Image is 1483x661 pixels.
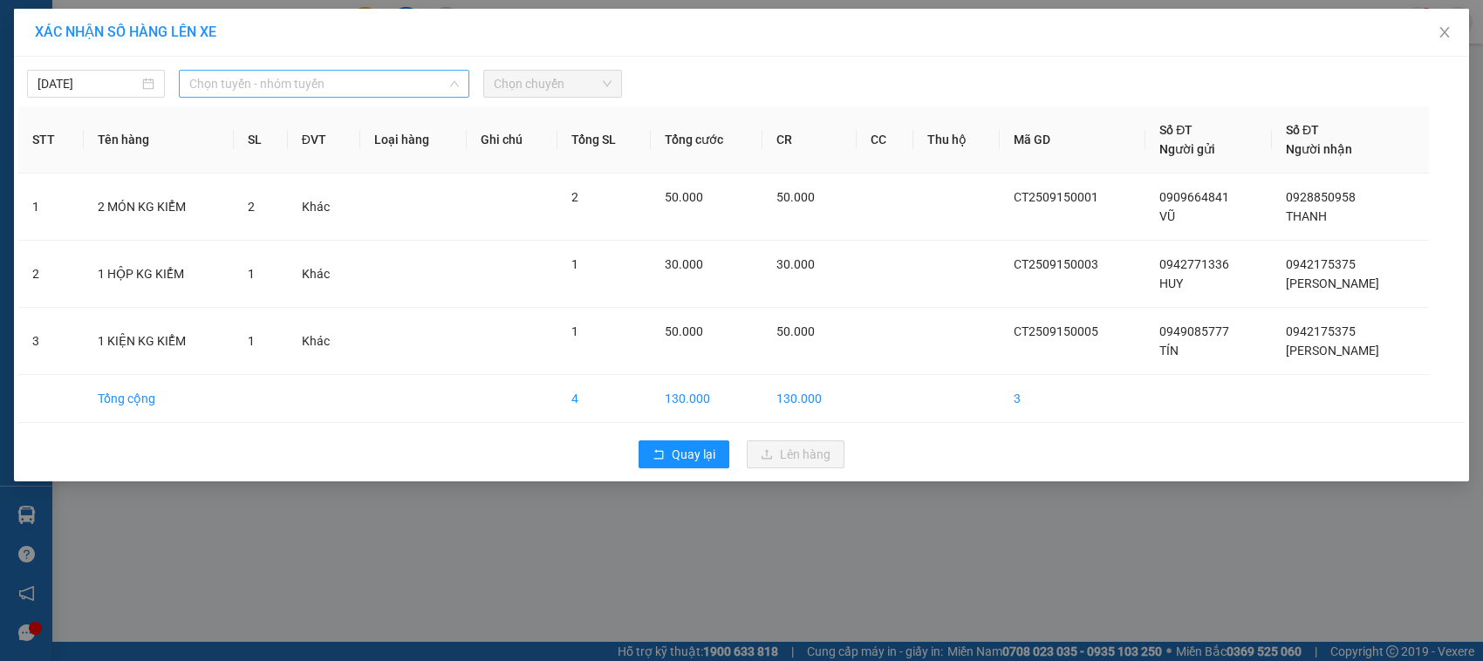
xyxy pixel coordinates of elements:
[35,24,216,40] span: XÁC NHẬN SỐ HÀNG LÊN XE
[665,324,703,338] span: 50.000
[288,308,360,375] td: Khác
[672,445,715,464] span: Quay lại
[84,308,234,375] td: 1 KIỆN KG KIỂM
[288,241,360,308] td: Khác
[653,448,665,462] span: rollback
[18,241,84,308] td: 2
[248,200,255,214] span: 2
[38,74,139,93] input: 15/09/2025
[857,106,913,174] th: CC
[1286,123,1319,137] span: Số ĐT
[571,190,578,204] span: 2
[1159,190,1229,204] span: 0909664841
[18,174,84,241] td: 1
[776,324,815,338] span: 50.000
[913,106,1001,174] th: Thu hộ
[762,375,858,423] td: 130.000
[234,106,288,174] th: SL
[776,190,815,204] span: 50.000
[651,375,762,423] td: 130.000
[1286,190,1356,204] span: 0928850958
[665,190,703,204] span: 50.000
[288,174,360,241] td: Khác
[84,375,234,423] td: Tổng cộng
[557,375,651,423] td: 4
[1000,375,1145,423] td: 3
[571,324,578,338] span: 1
[557,106,651,174] th: Tổng SL
[449,78,460,89] span: down
[189,71,459,97] span: Chọn tuyến - nhóm tuyến
[1159,123,1193,137] span: Số ĐT
[467,106,557,174] th: Ghi chú
[762,106,858,174] th: CR
[1014,257,1098,271] span: CT2509150003
[1286,257,1356,271] span: 0942175375
[1286,344,1379,358] span: [PERSON_NAME]
[1286,324,1356,338] span: 0942175375
[288,106,360,174] th: ĐVT
[651,106,762,174] th: Tổng cước
[18,106,84,174] th: STT
[1438,25,1452,39] span: close
[1159,344,1179,358] span: TÍN
[1159,276,1183,290] span: HUY
[747,440,844,468] button: uploadLên hàng
[1159,142,1215,156] span: Người gửi
[571,257,578,271] span: 1
[1159,209,1175,223] span: VŨ
[360,106,468,174] th: Loại hàng
[248,334,255,348] span: 1
[1286,142,1352,156] span: Người nhận
[776,257,815,271] span: 30.000
[1286,276,1379,290] span: [PERSON_NAME]
[84,241,234,308] td: 1 HỘP KG KIỂM
[1000,106,1145,174] th: Mã GD
[1286,209,1327,223] span: THANH
[665,257,703,271] span: 30.000
[1159,324,1229,338] span: 0949085777
[1014,190,1098,204] span: CT2509150001
[18,308,84,375] td: 3
[639,440,729,468] button: rollbackQuay lại
[494,71,611,97] span: Chọn chuyến
[1159,257,1229,271] span: 0942771336
[1014,324,1098,338] span: CT2509150005
[1420,9,1469,58] button: Close
[84,106,234,174] th: Tên hàng
[248,267,255,281] span: 1
[84,174,234,241] td: 2 MÓN KG KIỂM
